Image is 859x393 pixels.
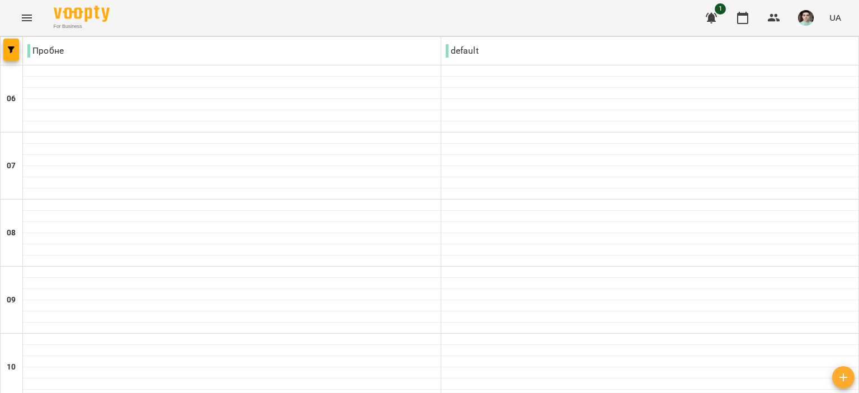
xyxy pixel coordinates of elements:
[7,93,16,105] h6: 06
[7,160,16,172] h6: 07
[798,10,814,26] img: 8482cb4e613eaef2b7d25a10e2b5d949.jpg
[825,7,846,28] button: UA
[715,3,726,15] span: 1
[7,294,16,306] h6: 09
[54,23,110,30] span: For Business
[27,44,64,58] p: Пробне
[7,361,16,373] h6: 10
[446,44,479,58] p: default
[832,366,855,389] button: Створити урок
[54,6,110,22] img: Voopty Logo
[829,12,841,23] span: UA
[7,227,16,239] h6: 08
[13,4,40,31] button: Menu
